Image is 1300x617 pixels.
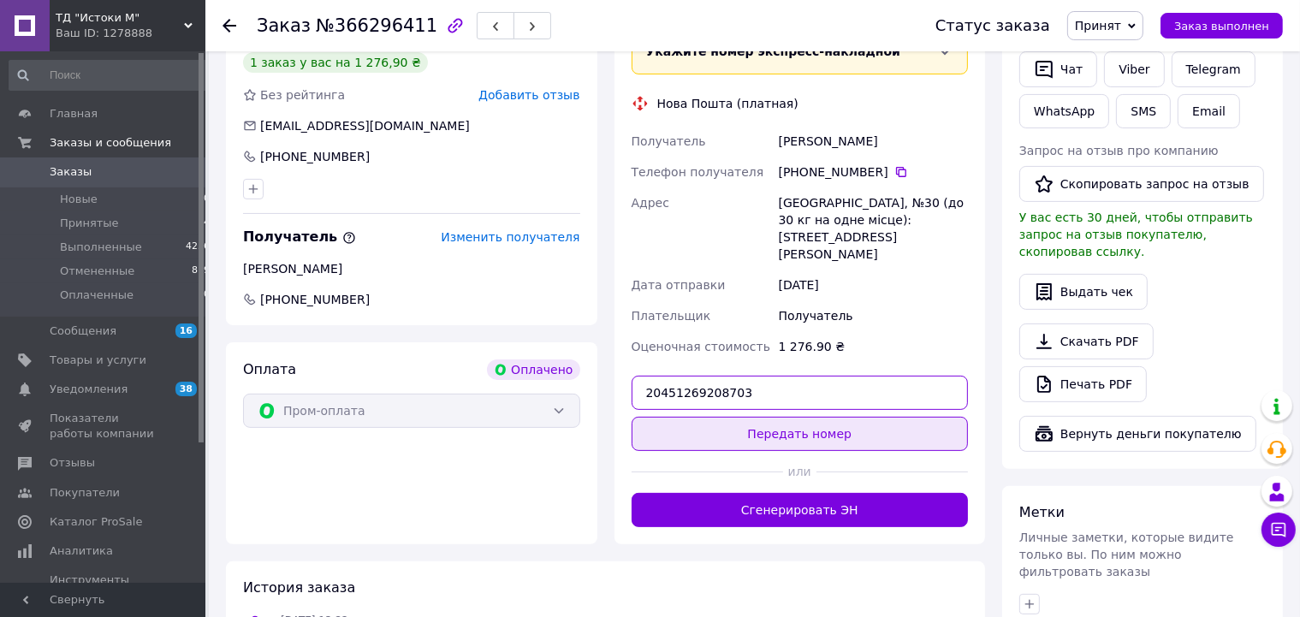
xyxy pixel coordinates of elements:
span: Адрес [632,196,669,210]
div: [GEOGRAPHIC_DATA], №30 (до 30 кг на одне місце): [STREET_ADDRESS][PERSON_NAME] [775,187,971,270]
a: Telegram [1172,51,1255,87]
span: Добавить отзыв [478,88,579,102]
span: Получатель [632,134,706,148]
span: Каталог ProSale [50,514,142,530]
span: Уведомления [50,382,128,397]
span: ТД "Истоки М" [56,10,184,26]
a: Viber [1104,51,1164,87]
span: Заказ [257,15,311,36]
a: Печать PDF [1019,366,1147,402]
span: или [783,463,816,480]
span: Покупатели [50,485,120,501]
div: [PHONE_NUMBER] [779,163,968,181]
span: Укажите номер экспресс-накладной [646,44,901,58]
span: Отмененные [60,264,134,279]
div: 1 276.90 ₴ [775,331,971,362]
span: Принятые [60,216,119,231]
span: Дата отправки [632,278,726,292]
span: Товары и услуги [50,353,146,368]
span: 4256 [186,240,210,255]
a: Скачать PDF [1019,323,1154,359]
span: Оценочная стоимость [632,340,771,353]
span: 0 [204,288,210,303]
span: Заказ выполнен [1174,20,1269,33]
span: Оплата [243,361,296,377]
span: Принят [1075,19,1121,33]
div: Ваш ID: 1278888 [56,26,205,41]
span: Заказы [50,164,92,180]
button: Чат [1019,51,1097,87]
span: Без рейтинга [260,88,345,102]
div: 1 заказ у вас на 1 276,90 ₴ [243,52,428,73]
span: 0 [204,192,210,207]
span: [PHONE_NUMBER] [258,291,371,308]
button: Заказ выполнен [1161,13,1283,39]
div: Нова Пошта (платная) [653,95,803,112]
span: Отзывы [50,455,95,471]
div: [PERSON_NAME] [775,126,971,157]
span: У вас есть 30 дней, чтобы отправить запрос на отзыв покупателю, скопировав ссылку. [1019,211,1253,258]
button: Email [1178,94,1240,128]
button: Сгенерировать ЭН [632,493,969,527]
span: 819 [192,264,210,279]
span: 16 [175,323,197,338]
span: Запрос на отзыв про компанию [1019,144,1219,157]
span: Изменить получателя [441,230,579,244]
span: Главная [50,106,98,122]
span: Выполненные [60,240,142,255]
div: Оплачено [487,359,579,380]
span: Показатели работы компании [50,411,158,442]
span: Телефон получателя [632,165,764,179]
span: Метки [1019,504,1065,520]
div: [DATE] [775,270,971,300]
button: Выдать чек [1019,274,1148,310]
span: Плательщик [632,309,711,323]
div: [PHONE_NUMBER] [258,148,371,165]
button: SMS [1116,94,1171,128]
input: Номер экспресс-накладной [632,376,969,410]
div: Статус заказа [935,17,1050,34]
span: Оплаченные [60,288,134,303]
div: Вернуться назад [223,17,236,34]
span: Личные заметки, которые видите только вы. По ним можно фильтровать заказы [1019,531,1234,578]
span: Заказы и сообщения [50,135,171,151]
span: Аналитика [50,543,113,559]
span: 4 [204,216,210,231]
div: [PERSON_NAME] [243,260,580,277]
button: Скопировать запрос на отзыв [1019,166,1264,202]
button: Чат с покупателем [1261,513,1296,547]
input: Поиск [9,60,211,91]
span: Новые [60,192,98,207]
span: История заказа [243,579,355,596]
button: Вернуть деньги покупателю [1019,416,1256,452]
span: Инструменты вебмастера и SEO [50,573,158,603]
button: Передать номер [632,417,969,451]
span: №366296411 [316,15,437,36]
a: WhatsApp [1019,94,1109,128]
span: [EMAIL_ADDRESS][DOMAIN_NAME] [260,119,470,133]
div: Получатель [775,300,971,331]
span: Получатель [243,228,356,245]
span: 38 [175,382,197,396]
span: Сообщения [50,323,116,339]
